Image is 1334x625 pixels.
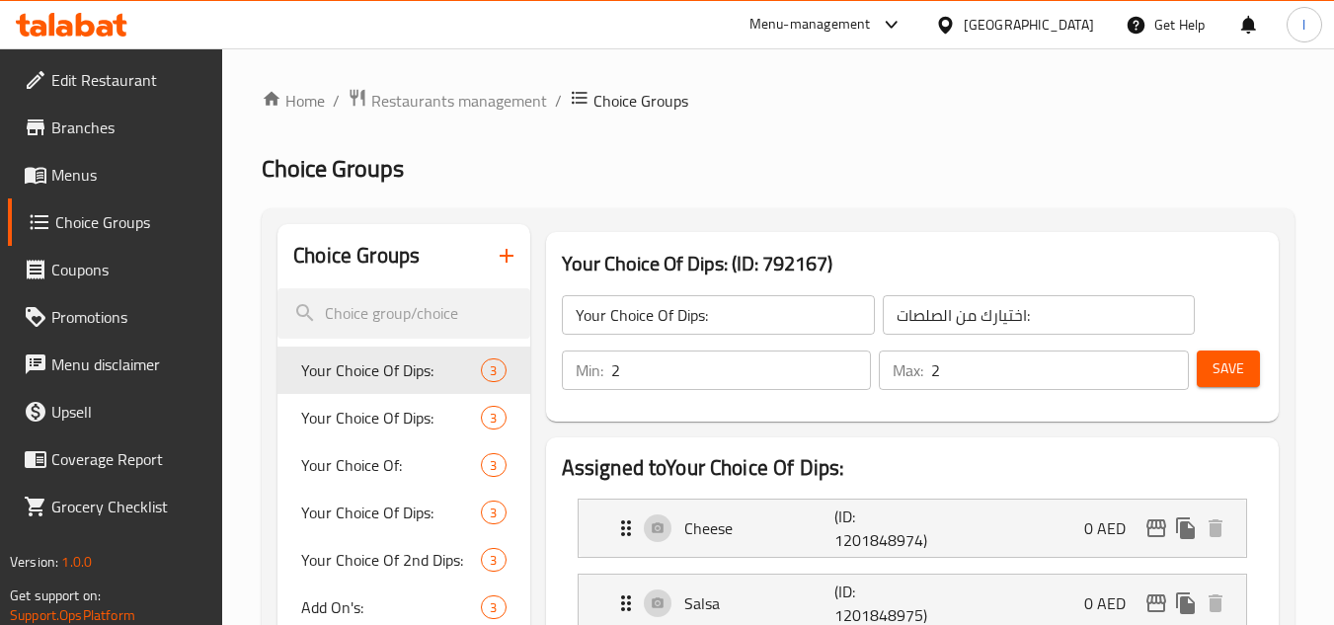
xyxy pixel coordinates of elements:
span: 1.0.0 [61,549,92,575]
p: Cheese [684,516,835,540]
span: Grocery Checklist [51,495,207,518]
li: / [555,89,562,113]
div: Choices [481,406,506,430]
a: Upsell [8,388,223,435]
li: Expand [562,491,1263,566]
h2: Choice Groups [293,241,420,271]
span: Your Choice Of Dips: [301,501,481,524]
span: Coverage Report [51,447,207,471]
div: Choices [481,548,506,572]
div: Menu-management [749,13,871,37]
div: Choices [481,358,506,382]
nav: breadcrumb [262,88,1295,114]
p: Salsa [684,591,835,615]
h2: Assigned to Your Choice Of Dips: [562,453,1263,483]
a: Menu disclaimer [8,341,223,388]
a: Coupons [8,246,223,293]
div: Your Choice Of:3 [277,441,529,489]
div: Choices [481,501,506,524]
span: Get support on: [10,583,101,608]
span: Branches [51,116,207,139]
a: Grocery Checklist [8,483,223,530]
span: Add On's: [301,595,481,619]
a: Choice Groups [8,198,223,246]
span: Choice Groups [593,89,688,113]
div: Your Choice Of 2nd Dips:3 [277,536,529,584]
li: / [333,89,340,113]
span: Choice Groups [262,146,404,191]
button: duplicate [1171,513,1201,543]
span: Your Choice Of: [301,453,481,477]
p: 0 AED [1084,591,1141,615]
div: Choices [481,453,506,477]
span: Upsell [51,400,207,424]
p: Min: [576,358,603,382]
button: delete [1201,513,1230,543]
button: edit [1141,513,1171,543]
span: Restaurants management [371,89,547,113]
span: Version: [10,549,58,575]
span: Your Choice Of 2nd Dips: [301,548,481,572]
a: Restaurants management [348,88,547,114]
span: 3 [482,504,505,522]
p: 0 AED [1084,516,1141,540]
div: Your Choice Of Dips:3 [277,394,529,441]
p: Max: [893,358,923,382]
div: Choices [481,595,506,619]
span: Promotions [51,305,207,329]
div: [GEOGRAPHIC_DATA] [964,14,1094,36]
input: search [277,288,529,339]
h3: Your Choice Of Dips: (ID: 792167) [562,248,1263,279]
button: delete [1201,588,1230,618]
span: l [1302,14,1305,36]
span: Your Choice Of Dips: [301,406,481,430]
a: Promotions [8,293,223,341]
span: Save [1213,356,1244,381]
span: Coupons [51,258,207,281]
div: Your Choice Of Dips:3 [277,489,529,536]
a: Menus [8,151,223,198]
button: Save [1197,351,1260,387]
a: Branches [8,104,223,151]
div: Your Choice Of Dips:3 [277,347,529,394]
button: edit [1141,588,1171,618]
span: Your Choice Of Dips: [301,358,481,382]
a: Coverage Report [8,435,223,483]
a: Edit Restaurant [8,56,223,104]
span: Choice Groups [55,210,207,234]
span: 3 [482,456,505,475]
a: Home [262,89,325,113]
span: Menu disclaimer [51,352,207,376]
p: (ID: 1201848974) [834,505,935,552]
span: 3 [482,551,505,570]
span: Edit Restaurant [51,68,207,92]
button: duplicate [1171,588,1201,618]
span: 3 [482,409,505,428]
span: 3 [482,598,505,617]
span: Menus [51,163,207,187]
span: 3 [482,361,505,380]
div: Expand [579,500,1246,557]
